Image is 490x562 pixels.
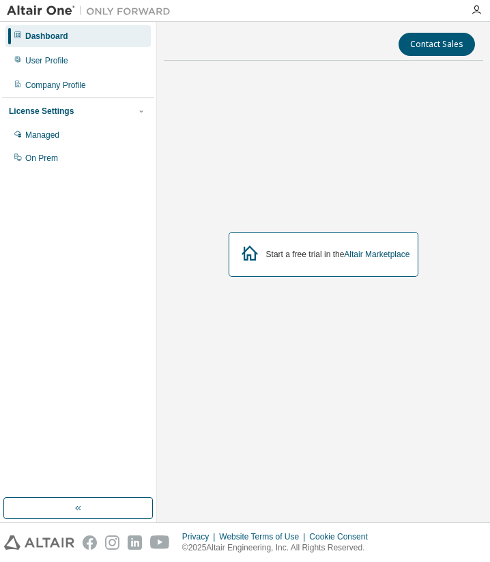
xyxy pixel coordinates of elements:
[344,250,409,259] a: Altair Marketplace
[25,153,58,164] div: On Prem
[25,130,59,140] div: Managed
[182,531,219,542] div: Privacy
[266,249,410,260] div: Start a free trial in the
[150,535,170,550] img: youtube.svg
[182,542,376,554] p: © 2025 Altair Engineering, Inc. All Rights Reserved.
[4,535,74,550] img: altair_logo.svg
[105,535,119,550] img: instagram.svg
[9,106,74,117] div: License Settings
[7,4,177,18] img: Altair One
[25,31,68,42] div: Dashboard
[399,33,475,56] button: Contact Sales
[25,55,68,66] div: User Profile
[25,80,86,91] div: Company Profile
[309,531,375,542] div: Cookie Consent
[128,535,142,550] img: linkedin.svg
[83,535,97,550] img: facebook.svg
[219,531,309,542] div: Website Terms of Use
